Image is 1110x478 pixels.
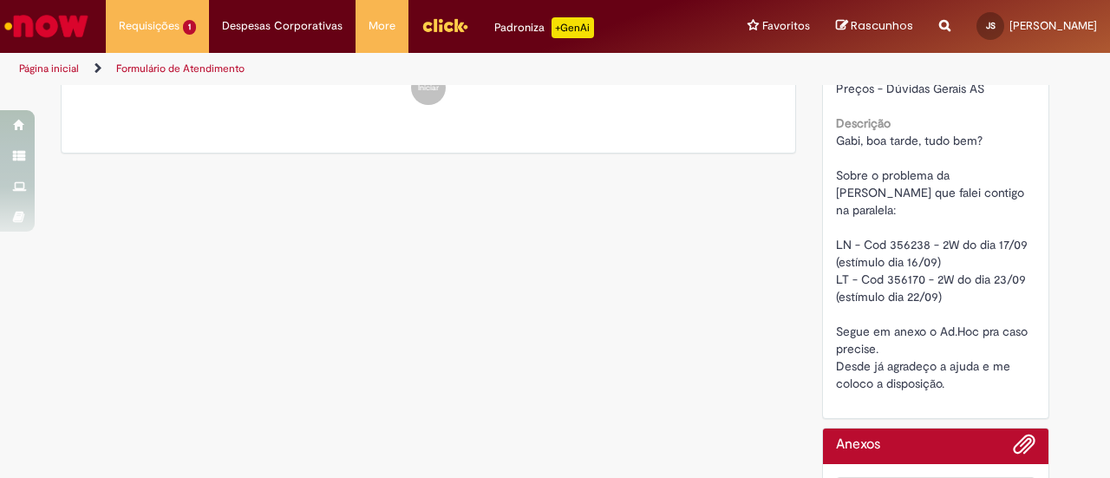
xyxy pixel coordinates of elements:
[1013,433,1035,464] button: Adicionar anexos
[836,133,1031,391] span: Gabi, boa tarde, tudo bem? Sobre o problema da [PERSON_NAME] que falei contigo na paralela: LN - ...
[19,62,79,75] a: Página inicial
[494,17,594,38] div: Padroniza
[1009,18,1097,33] span: [PERSON_NAME]
[421,12,468,38] img: click_logo_yellow_360x200.png
[183,20,196,35] span: 1
[836,81,984,96] span: Preços - Dúvidas Gerais AS
[836,115,891,131] b: Descrição
[2,9,91,43] img: ServiceNow
[13,53,727,85] ul: Trilhas de página
[116,62,245,75] a: Formulário de Atendimento
[836,18,913,35] a: Rascunhos
[851,17,913,34] span: Rascunhos
[762,17,810,35] span: Favoritos
[836,437,880,453] h2: Anexos
[369,17,395,35] span: More
[222,17,343,35] span: Despesas Corporativas
[986,20,996,31] span: JS
[552,17,594,38] p: +GenAi
[119,17,180,35] span: Requisições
